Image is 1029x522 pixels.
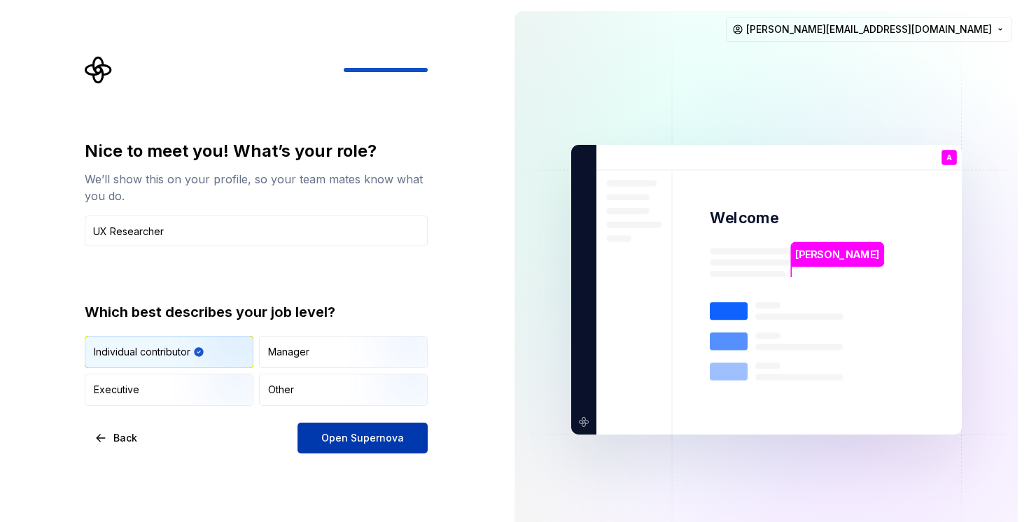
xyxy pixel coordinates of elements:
span: Open Supernova [321,431,404,445]
div: We’ll show this on your profile, so your team mates know what you do. [85,171,428,204]
div: Executive [94,383,139,397]
div: Other [268,383,294,397]
div: Which best describes your job level? [85,302,428,322]
p: Welcome [710,208,778,228]
div: Manager [268,345,309,359]
p: [PERSON_NAME] [795,247,879,262]
input: Job title [85,216,428,246]
span: Back [113,431,137,445]
div: Individual contributor [94,345,190,359]
p: A [946,154,951,162]
svg: Supernova Logo [85,56,113,84]
span: [PERSON_NAME][EMAIL_ADDRESS][DOMAIN_NAME] [746,22,992,36]
button: Open Supernova [297,423,428,453]
button: [PERSON_NAME][EMAIL_ADDRESS][DOMAIN_NAME] [726,17,1012,42]
div: Nice to meet you! What’s your role? [85,140,428,162]
button: Back [85,423,149,453]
